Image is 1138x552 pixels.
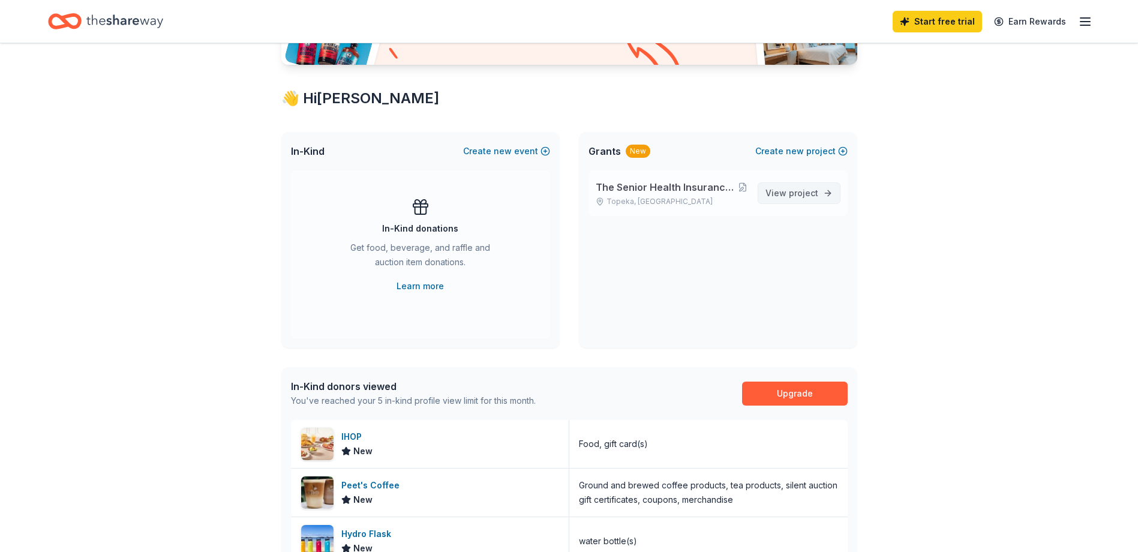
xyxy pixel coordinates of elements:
[353,444,373,458] span: New
[579,437,648,451] div: Food, gift card(s)
[291,394,536,408] div: You've reached your 5 in-kind profile view limit for this month.
[893,11,982,32] a: Start free trial
[301,428,334,460] img: Image for IHOP
[281,89,857,108] div: 👋 Hi [PERSON_NAME]
[588,144,621,158] span: Grants
[301,476,334,509] img: Image for Peet's Coffee
[623,29,683,74] img: Curvy arrow
[626,145,650,158] div: New
[341,478,404,493] div: Peet's Coffee
[48,7,163,35] a: Home
[291,144,325,158] span: In-Kind
[397,279,444,293] a: Learn more
[596,180,738,194] span: The Senior Health Insurance Counseling for [US_STATE] ([PERSON_NAME])
[579,478,838,507] div: Ground and brewed coffee products, tea products, silent auction gift certificates, coupons, merch...
[786,144,804,158] span: new
[494,144,512,158] span: new
[339,241,502,274] div: Get food, beverage, and raffle and auction item donations.
[765,186,818,200] span: View
[291,379,536,394] div: In-Kind donors viewed
[789,188,818,198] span: project
[987,11,1073,32] a: Earn Rewards
[463,144,550,158] button: Createnewevent
[755,144,848,158] button: Createnewproject
[758,182,840,204] a: View project
[742,382,848,406] a: Upgrade
[596,197,748,206] p: Topeka, [GEOGRAPHIC_DATA]
[341,527,396,541] div: Hydro Flask
[382,221,458,236] div: In-Kind donations
[353,493,373,507] span: New
[579,534,637,548] div: water bottle(s)
[341,430,373,444] div: IHOP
